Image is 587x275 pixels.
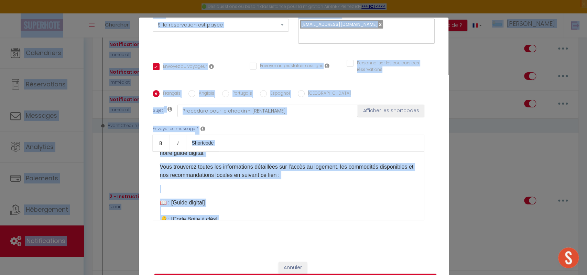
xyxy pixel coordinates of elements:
[305,90,351,98] label: [GEOGRAPHIC_DATA]
[229,90,252,98] label: Portugais
[200,126,205,131] i: Message
[267,90,290,98] label: Espagnol
[153,135,170,151] a: Bold
[170,135,186,151] a: Italic
[279,262,307,274] button: Annuler
[167,106,172,112] i: Subject
[160,199,417,223] p: 📖 ​: [Guide digital]​ 🔑 ​: [Code Boite à clés]​
[153,107,163,115] label: Sujet
[195,90,214,98] label: Anglais
[160,90,181,98] label: Français
[325,63,329,68] i: Envoyer au prestataire si il est assigné
[153,126,195,132] label: Envoyer ce message
[558,247,579,268] div: Ouvrir le chat
[358,105,424,117] button: Afficher les shortcodes
[160,163,417,179] p: Vous trouverez toutes les informations détaillées sur l'accès au logement, les commodités disponi...
[301,21,378,28] span: [EMAIL_ADDRESS][DOMAIN_NAME]
[186,135,219,151] a: Shortcode
[160,63,207,71] label: Envoyez au voyageur
[209,64,214,69] i: Envoyer au voyageur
